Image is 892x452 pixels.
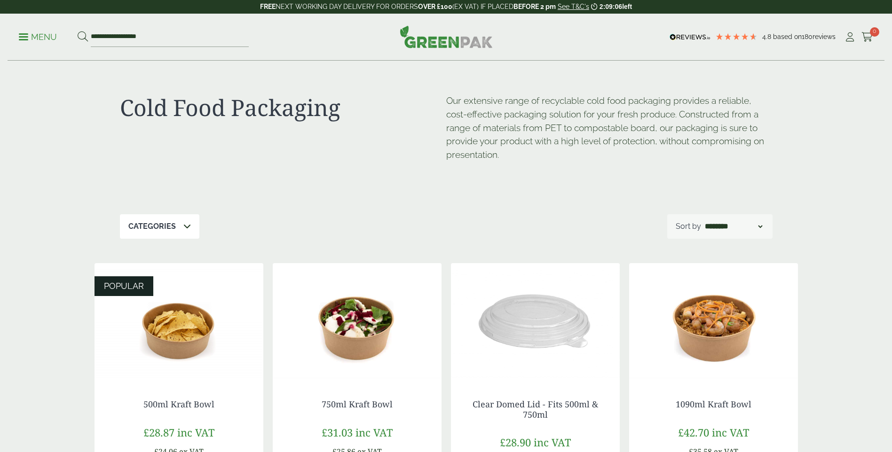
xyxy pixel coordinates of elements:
div: 4.78 Stars [715,32,758,41]
a: 0 [861,30,873,44]
span: £42.70 [678,425,709,439]
span: 180 [802,33,813,40]
a: See T&C's [558,3,589,10]
img: GreenPak Supplies [400,25,493,48]
p: Menu [19,31,57,43]
a: 750ml Kraft Bowl [322,398,393,410]
img: Kraft Bowl 500ml with Nachos [95,263,263,381]
a: 500ml Kraft Bowl [143,398,214,410]
span: Based on [773,33,802,40]
strong: BEFORE 2 pm [513,3,556,10]
span: 4.8 [762,33,773,40]
span: inc VAT [177,425,214,439]
p: Our extensive range of recyclable cold food packaging provides a reliable, cost-effective packagi... [446,94,773,162]
strong: OVER £100 [418,3,452,10]
a: Clear Domed Lid - Fits 500ml & 750ml [473,398,598,420]
span: £28.90 [500,435,531,449]
span: left [622,3,632,10]
span: inc VAT [712,425,749,439]
strong: FREE [260,3,276,10]
span: 2:09:06 [600,3,622,10]
img: REVIEWS.io [670,34,710,40]
i: Cart [861,32,873,42]
span: 0 [870,27,879,37]
p: Sort by [676,221,701,232]
span: POPULAR [104,281,144,291]
span: reviews [813,33,836,40]
span: £28.87 [143,425,174,439]
p: Categories [128,221,176,232]
img: Kraft Bowl 1090ml with Prawns and Rice [629,263,798,381]
h1: Cold Food Packaging [120,94,446,121]
img: Clear Domed Lid - Fits 750ml-0 [451,263,620,381]
span: inc VAT [355,425,393,439]
i: My Account [844,32,856,42]
span: inc VAT [534,435,571,449]
select: Shop order [703,221,764,232]
a: 1090ml Kraft Bowl [676,398,751,410]
img: Kraft Bowl 750ml with Goats Cheese Salad Open [273,263,442,381]
span: £31.03 [322,425,353,439]
a: Menu [19,31,57,41]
